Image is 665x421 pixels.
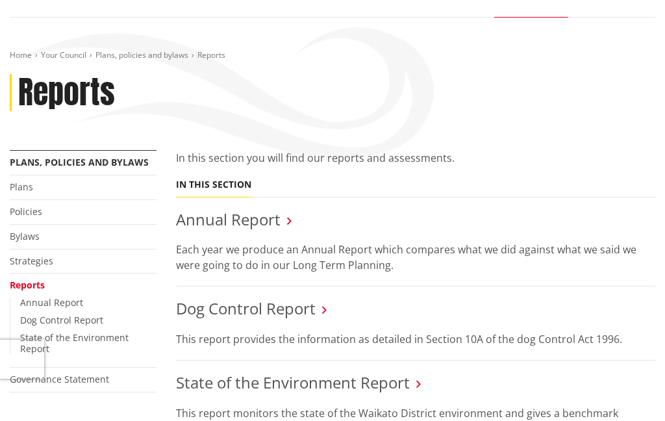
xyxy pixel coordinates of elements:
[20,314,103,326] a: Dog Control Report
[176,331,655,347] p: This report provides the information as detailed in Section 10A of the dog Control Act 1996.
[10,156,149,168] a: Plans, policies and bylaws
[10,255,53,267] a: Strategies
[176,209,281,230] a: Annual Report
[10,230,40,242] a: Bylaws
[10,181,33,193] a: Plans
[20,296,83,309] a: Annual Report
[10,50,655,61] nav: breadcrumb
[10,279,45,291] a: Reports
[176,150,655,166] p: In this section you will find our reports and assessments.
[10,205,42,218] a: Policies
[176,179,251,190] h5: In this section
[176,298,316,319] a: Dog Control Report
[10,373,109,385] a: Governance Statement
[197,49,225,60] span: Reports
[20,331,129,355] a: State of the Environment Report
[176,372,410,393] a: State of the Environment Report
[41,49,86,60] a: Your Council
[18,74,115,112] h1: Reports
[605,366,652,413] iframe: Messenger Launcher
[95,49,188,60] a: Plans, policies and bylaws
[10,49,32,60] a: Home
[176,242,655,273] p: Each year we produce an Annual Report which compares what we did against what we said we were goi...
